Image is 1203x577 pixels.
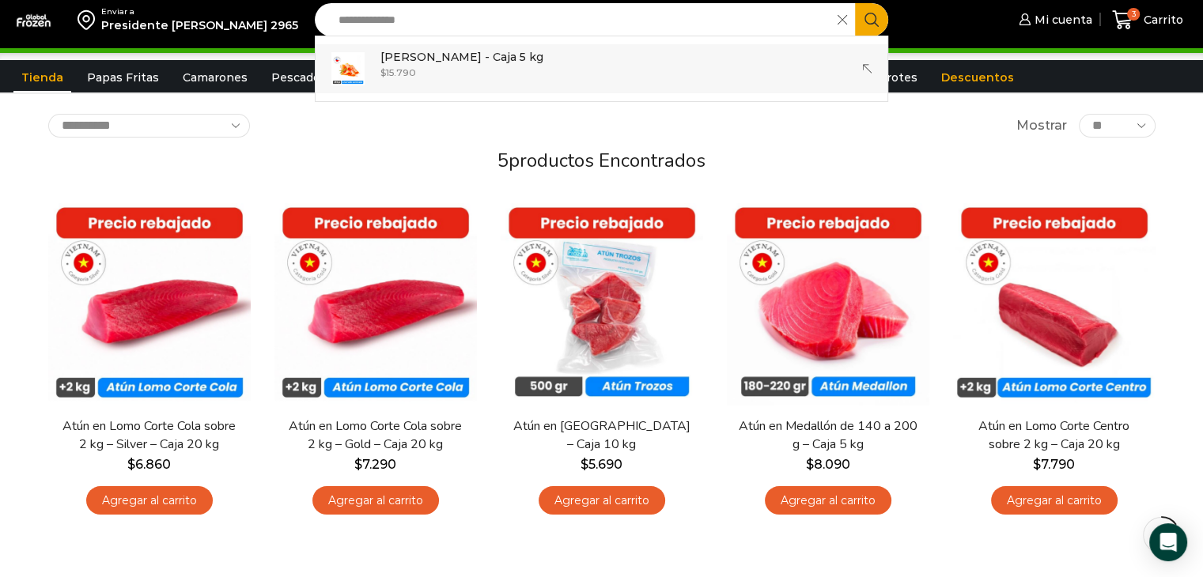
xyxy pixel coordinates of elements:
[380,48,543,66] p: [PERSON_NAME] - Caja 5 kg
[48,114,250,138] select: Pedido de la tienda
[78,6,101,33] img: address-field-icon.svg
[855,3,888,36] button: Search button
[79,62,167,92] a: Papas Fritas
[1016,117,1067,135] span: Mostrar
[284,417,466,454] a: Atún en Lomo Corte Cola sobre 2 kg – Gold – Caja 20 kg
[1127,8,1140,21] span: 3
[312,486,439,515] a: Agregar al carrito: “Atún en Lomo Corte Cola sobre 2 kg - Gold – Caja 20 kg”
[263,62,399,92] a: Pescados y Mariscos
[354,457,362,472] span: $
[991,486,1118,515] a: Agregar al carrito: “Atún en Lomo Corte Centro sobre 2 kg - Caja 20 kg”
[354,457,396,472] bdi: 7.290
[539,486,665,515] a: Agregar al carrito: “Atún en Trozos - Caja 10 kg”
[1031,12,1092,28] span: Mi cuenta
[806,457,850,472] bdi: 8.090
[1033,457,1041,472] span: $
[1015,4,1092,36] a: Mi cuenta
[380,66,386,78] span: $
[510,417,692,454] a: Atún en [GEOGRAPHIC_DATA] – Caja 10 kg
[13,62,71,92] a: Tienda
[1149,523,1187,561] div: Open Intercom Messenger
[963,417,1144,454] a: Atún en Lomo Corte Centro sobre 2 kg – Caja 20 kg
[58,417,240,454] a: Atún en Lomo Corte Cola sobre 2 kg – Silver – Caja 20 kg
[509,148,706,173] span: productos encontrados
[581,457,588,472] span: $
[806,457,814,472] span: $
[127,457,135,472] span: $
[765,486,891,515] a: Agregar al carrito: “Atún en Medallón de 140 a 200 g - Caja 5 kg”
[316,44,888,93] a: [PERSON_NAME] - Caja 5 kg $15.790
[933,62,1022,92] a: Descuentos
[101,6,298,17] div: Enviar a
[175,62,255,92] a: Camarones
[736,417,918,454] a: Atún en Medallón de 140 a 200 g – Caja 5 kg
[127,457,171,472] bdi: 6.860
[101,17,298,33] div: Presidente [PERSON_NAME] 2965
[1033,457,1075,472] bdi: 7.790
[1140,12,1183,28] span: Carrito
[380,66,416,78] bdi: 15.790
[581,457,622,472] bdi: 5.690
[86,486,213,515] a: Agregar al carrito: “Atún en Lomo Corte Cola sobre 2 kg - Silver - Caja 20 kg”
[497,148,509,173] span: 5
[1108,2,1187,39] a: 3 Carrito
[852,62,925,92] a: Abarrotes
